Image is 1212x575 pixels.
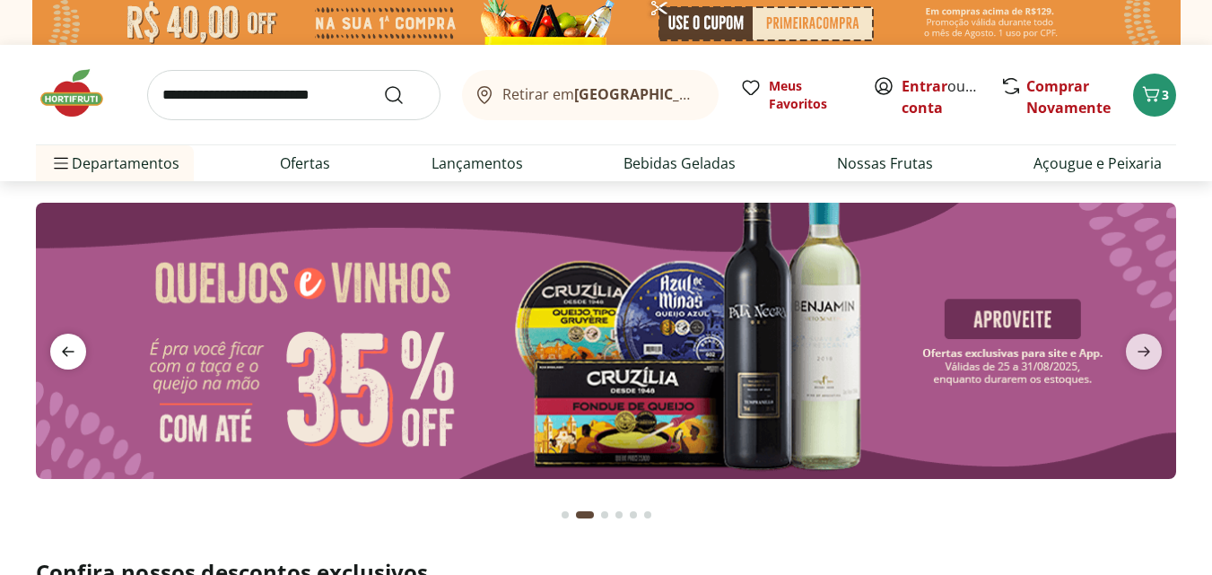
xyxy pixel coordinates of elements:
[572,493,597,536] button: Current page from fs-carousel
[558,493,572,536] button: Go to page 1 from fs-carousel
[612,493,626,536] button: Go to page 4 from fs-carousel
[36,66,126,120] img: Hortifruti
[902,75,981,118] span: ou
[36,203,1176,479] img: queijos e vinhos
[1026,76,1111,118] a: Comprar Novamente
[1033,152,1162,174] a: Açougue e Peixaria
[623,152,736,174] a: Bebidas Geladas
[50,142,72,185] button: Menu
[902,76,1000,118] a: Criar conta
[597,493,612,536] button: Go to page 3 from fs-carousel
[626,493,641,536] button: Go to page 5 from fs-carousel
[641,493,655,536] button: Go to page 6 from fs-carousel
[462,70,719,120] button: Retirar em[GEOGRAPHIC_DATA]/[GEOGRAPHIC_DATA]
[147,70,440,120] input: search
[574,84,876,104] b: [GEOGRAPHIC_DATA]/[GEOGRAPHIC_DATA]
[740,77,851,113] a: Meus Favoritos
[902,76,947,96] a: Entrar
[502,86,701,102] span: Retirar em
[837,152,933,174] a: Nossas Frutas
[1133,74,1176,117] button: Carrinho
[769,77,851,113] span: Meus Favoritos
[280,152,330,174] a: Ofertas
[36,334,100,370] button: previous
[50,142,179,185] span: Departamentos
[432,152,523,174] a: Lançamentos
[1112,334,1176,370] button: next
[1162,86,1169,103] span: 3
[383,84,426,106] button: Submit Search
